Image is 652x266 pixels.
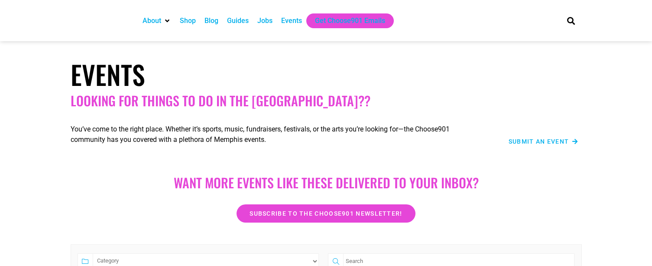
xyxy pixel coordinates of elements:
a: Guides [227,16,249,26]
p: You’ve come to the right place. Whether it’s sports, music, fundraisers, festivals, or the arts y... [71,124,478,145]
a: Events [281,16,302,26]
h2: Want more EVENTS LIKE THESE DELIVERED TO YOUR INBOX? [79,175,573,190]
h1: Events [71,59,582,90]
h2: Looking for things to do in the [GEOGRAPHIC_DATA]?? [71,93,582,108]
div: About [138,13,175,28]
span: Subscribe to the Choose901 newsletter! [250,210,402,217]
a: Get Choose901 Emails [315,16,385,26]
span: Submit an Event [509,138,569,144]
a: Jobs [257,16,272,26]
a: Shop [180,16,196,26]
nav: Main nav [138,13,552,28]
a: Submit an Event [509,138,578,144]
a: Blog [204,16,218,26]
a: About [143,16,161,26]
a: Subscribe to the Choose901 newsletter! [237,204,415,223]
div: Search [564,13,578,28]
